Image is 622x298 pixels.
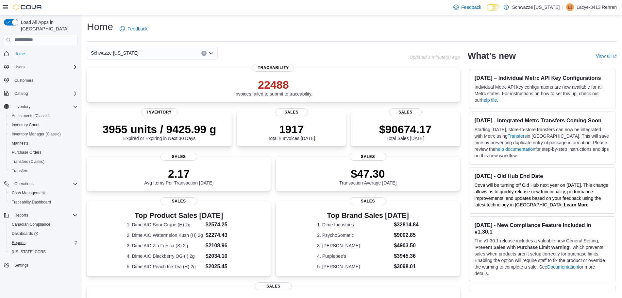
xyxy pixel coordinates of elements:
button: Cash Management [7,188,80,198]
button: Catalog [1,89,80,98]
span: Sales [275,108,308,116]
span: Reports [14,213,28,218]
dd: $3098.01 [394,263,419,271]
dd: $2274.43 [206,231,231,239]
a: Cash Management [9,189,47,197]
span: Inventory [14,104,30,109]
span: Transfers [12,168,28,173]
button: Traceabilty Dashboard [7,198,80,207]
p: $47.30 [339,167,397,180]
a: Dashboards [9,230,41,237]
span: Cash Management [12,190,45,196]
button: [US_STATE] CCRS [7,247,80,256]
a: Home [12,50,27,58]
a: Customers [12,77,36,84]
a: Transfers [508,133,527,139]
span: Traceability [253,64,294,72]
div: Avg Items Per Transaction [DATE] [144,167,213,185]
a: Settings [12,261,31,269]
div: Total Sales [DATE] [379,123,432,141]
div: Lacye-3413 Rehren [566,3,574,11]
span: [US_STATE] CCRS [12,249,46,254]
dt: 1. Dime AIO Sour Grape (H) 2g [127,221,203,228]
span: Canadian Compliance [12,222,50,227]
span: Sales [255,282,292,290]
p: 22488 [234,78,312,91]
p: | [562,3,563,11]
span: Users [12,63,78,71]
button: Users [12,63,27,71]
span: Reports [12,211,78,219]
a: Manifests [9,139,31,147]
span: Dashboards [9,230,78,237]
a: Documentation [547,264,578,270]
span: Inventory [12,103,78,111]
span: Home [12,50,78,58]
a: [US_STATE] CCRS [9,248,48,256]
button: Reports [12,211,31,219]
span: Purchase Orders [12,150,42,155]
input: Dark Mode [487,4,500,11]
button: Inventory [1,102,80,111]
span: Schwazze [US_STATE] [91,49,139,57]
a: Transfers (Classic) [9,158,47,166]
span: Inventory [141,108,178,116]
a: View allExternal link [596,53,617,59]
div: Total # Invoices [DATE] [268,123,315,141]
button: Clear input [201,51,207,56]
dd: $9002.85 [394,231,419,239]
span: Inventory Manager (Classic) [9,130,78,138]
dt: 3. Dime AIO Zia Fresca (S) 2g [127,242,203,249]
button: Operations [1,179,80,188]
a: Feedback [451,1,484,14]
button: Inventory Count [7,120,80,130]
span: Cova will be turning off Old Hub next year on [DATE]. This change allows us to quickly release ne... [475,183,608,207]
span: Sales [389,108,422,116]
dd: $3945.36 [394,252,419,260]
div: Expired or Expiring in Next 30 Days [103,123,216,141]
span: Dashboards [12,231,38,236]
h3: [DATE] – Individual Metrc API Key Configurations [475,75,610,81]
span: Home [14,51,25,57]
span: Catalog [12,90,78,97]
dd: $2108.96 [206,242,231,250]
button: Customers [1,76,80,85]
svg: External link [613,54,617,58]
button: Inventory [12,103,33,111]
button: Reports [7,238,80,247]
p: Individual Metrc API key configurations are now available for all Metrc states. For instructions ... [475,84,610,103]
dt: 2. Dime AIO Watermelon Kush (H) 2g [127,232,203,238]
dd: $2574.25 [206,221,231,229]
button: Reports [1,211,80,220]
span: Sales [160,197,197,205]
span: Settings [12,261,78,269]
button: Transfers (Classic) [7,157,80,166]
a: Feedback [117,22,150,35]
dt: 4. Dime AIO Blackberry OG (I) 2g [127,253,203,259]
p: Starting [DATE], store-to-store transfers can now be integrated with Metrc using in [GEOGRAPHIC_D... [475,126,610,159]
span: Settings [14,263,28,268]
dt: 5. [PERSON_NAME] [317,263,391,270]
button: Transfers [7,166,80,175]
span: Inventory Count [9,121,78,129]
strong: Prevent Sales with Purchase Limit Warning [475,245,569,250]
span: Washington CCRS [9,248,78,256]
strong: Learn More [564,202,588,207]
button: Home [1,49,80,59]
span: Traceabilty Dashboard [12,200,51,205]
p: 1917 [268,123,315,136]
p: Lacye-3413 Rehren [577,3,617,11]
a: Dashboards [7,229,80,238]
span: L3 [568,3,572,11]
h1: Home [87,20,113,33]
dt: 1. Dime Industries [317,221,391,228]
button: Canadian Compliance [7,220,80,229]
p: 3955 units / 9425.99 g [103,123,216,136]
span: Operations [14,181,34,186]
dt: 2. PsychoSomatic [317,232,391,238]
p: The v1.30.1 release includes a valuable new General Setting, ' ', which prevents sales when produ... [475,237,610,277]
h3: [DATE] - Integrated Metrc Transfers Coming Soon [475,117,610,124]
dt: 5. Dime AIO Peach Ice Tea (H) 2g [127,263,203,270]
span: Inventory Count [12,122,40,128]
